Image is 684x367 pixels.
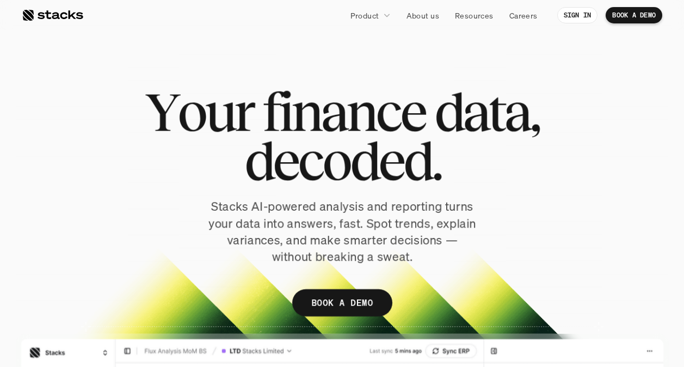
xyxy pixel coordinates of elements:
[321,87,346,136] span: a
[349,136,378,185] span: d
[279,87,291,136] span: i
[272,136,297,185] span: e
[244,136,272,185] span: d
[177,87,205,136] span: o
[529,87,539,136] span: ,
[509,10,538,21] p: Careers
[564,11,591,19] p: SIGN IN
[145,87,177,136] span: Y
[311,295,373,311] p: BOOK A DEMO
[378,136,403,185] span: e
[463,87,488,136] span: a
[455,10,494,21] p: Resources
[234,87,253,136] span: r
[612,11,656,19] p: BOOK A DEMO
[322,136,349,185] span: o
[350,10,379,21] p: Product
[406,10,439,21] p: About us
[606,7,662,23] a: BOOK A DEMO
[400,5,446,25] a: About us
[346,87,375,136] span: n
[448,5,500,25] a: Resources
[262,87,279,136] span: f
[503,5,544,25] a: Careers
[375,87,400,136] span: c
[297,136,322,185] span: c
[291,87,321,136] span: n
[206,198,478,265] p: Stacks AI-powered analysis and reporting turns your data into answers, fast. Spot trends, explain...
[292,289,392,316] a: BOOK A DEMO
[205,87,234,136] span: u
[557,7,598,23] a: SIGN IN
[403,136,431,185] span: d
[434,87,463,136] span: d
[504,87,529,136] span: a
[431,136,440,185] span: .
[488,87,504,136] span: t
[400,87,425,136] span: e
